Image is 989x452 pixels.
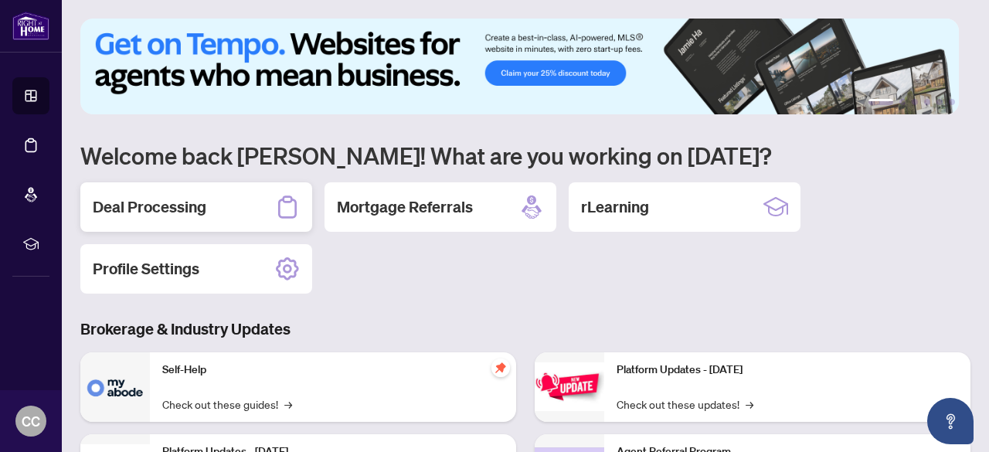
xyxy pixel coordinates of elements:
span: pushpin [491,359,510,377]
span: → [746,396,753,413]
a: Check out these updates!→ [617,396,753,413]
h2: Profile Settings [93,258,199,280]
h1: Welcome back [PERSON_NAME]! What are you working on [DATE]? [80,141,970,170]
button: 4 [924,99,930,105]
button: 2 [899,99,906,105]
h3: Brokerage & Industry Updates [80,318,970,340]
span: CC [22,410,40,432]
img: Platform Updates - June 23, 2025 [535,362,604,411]
button: 1 [868,99,893,105]
h2: Deal Processing [93,196,206,218]
img: Slide 0 [80,19,959,114]
button: Open asap [927,398,974,444]
p: Self-Help [162,362,504,379]
span: → [284,396,292,413]
img: Self-Help [80,352,150,422]
h2: Mortgage Referrals [337,196,473,218]
button: 5 [936,99,943,105]
img: logo [12,12,49,40]
a: Check out these guides!→ [162,396,292,413]
button: 3 [912,99,918,105]
p: Platform Updates - [DATE] [617,362,958,379]
button: 6 [949,99,955,105]
h2: rLearning [581,196,649,218]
